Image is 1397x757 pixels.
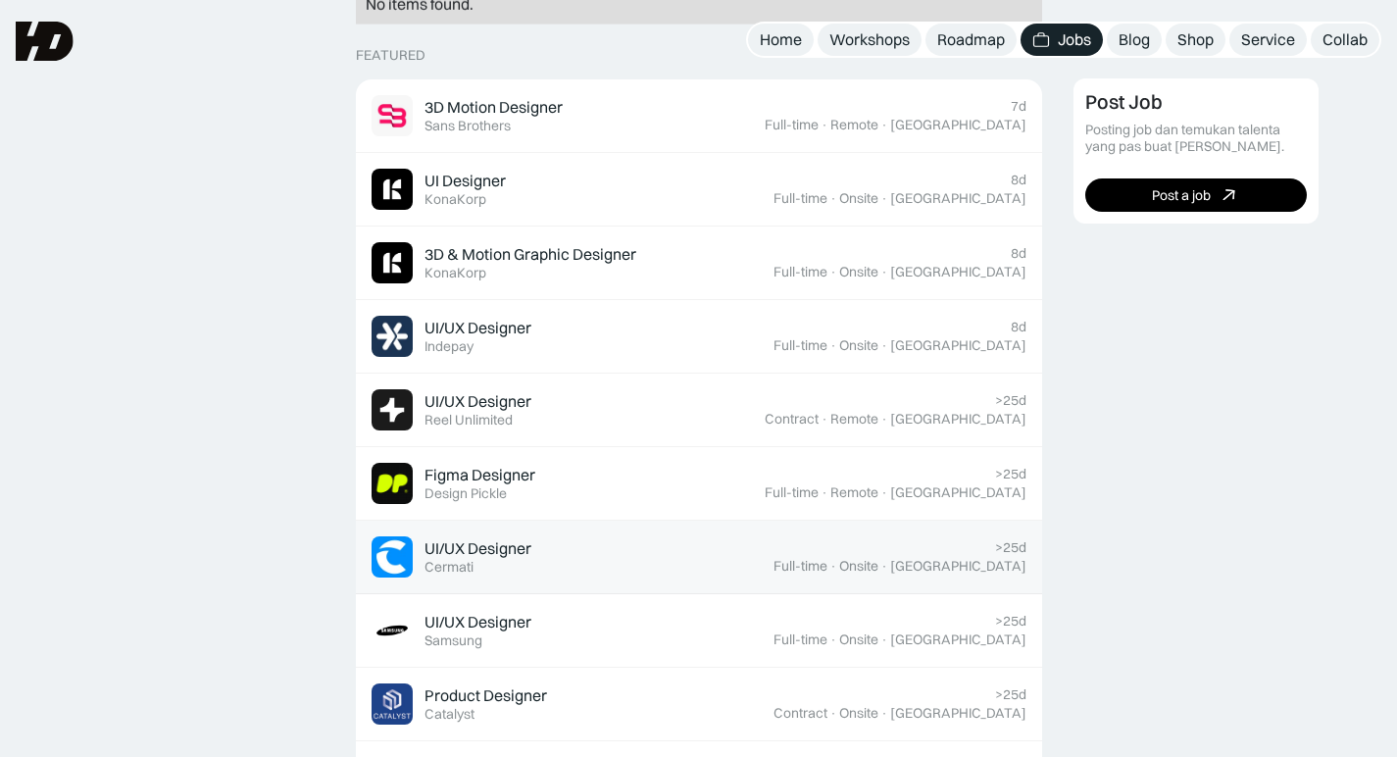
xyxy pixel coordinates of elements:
[890,117,1026,133] div: [GEOGRAPHIC_DATA]
[356,153,1042,227] a: Job ImageUI DesignerKonaKorp8dFull-time·Onsite·[GEOGRAPHIC_DATA]
[765,484,819,501] div: Full-time
[890,484,1026,501] div: [GEOGRAPHIC_DATA]
[1085,178,1307,212] a: Post a job
[995,466,1026,482] div: >25d
[424,538,531,559] div: UI/UX Designer
[765,117,819,133] div: Full-time
[424,318,531,338] div: UI/UX Designer
[830,484,878,501] div: Remote
[424,338,474,355] div: Indepay
[880,558,888,575] div: ·
[829,29,910,50] div: Workshops
[830,117,878,133] div: Remote
[839,337,878,354] div: Onsite
[890,190,1026,207] div: [GEOGRAPHIC_DATA]
[880,190,888,207] div: ·
[1311,24,1379,56] a: Collab
[748,24,814,56] a: Home
[1152,186,1211,203] div: Post a job
[424,118,511,134] div: Sans Brothers
[890,337,1026,354] div: [GEOGRAPHIC_DATA]
[424,244,636,265] div: 3D & Motion Graphic Designer
[372,610,413,651] img: Job Image
[1229,24,1307,56] a: Service
[356,47,425,64] div: Featured
[372,242,413,283] img: Job Image
[760,29,802,50] div: Home
[765,411,819,428] div: Contract
[1021,24,1103,56] a: Jobs
[829,337,837,354] div: ·
[773,558,827,575] div: Full-time
[372,683,413,725] img: Job Image
[890,631,1026,648] div: [GEOGRAPHIC_DATA]
[995,539,1026,556] div: >25d
[424,171,506,191] div: UI Designer
[424,465,535,485] div: Figma Designer
[821,117,828,133] div: ·
[1119,29,1150,50] div: Blog
[890,411,1026,428] div: [GEOGRAPHIC_DATA]
[773,631,827,648] div: Full-time
[937,29,1005,50] div: Roadmap
[890,264,1026,280] div: [GEOGRAPHIC_DATA]
[880,631,888,648] div: ·
[773,264,827,280] div: Full-time
[880,705,888,722] div: ·
[424,632,482,649] div: Samsung
[424,485,507,502] div: Design Pickle
[821,411,828,428] div: ·
[880,484,888,501] div: ·
[1085,90,1163,114] div: Post Job
[829,705,837,722] div: ·
[880,337,888,354] div: ·
[372,316,413,357] img: Job Image
[839,264,878,280] div: Onsite
[356,374,1042,447] a: Job ImageUI/UX DesignerReel Unlimited>25dContract·Remote·[GEOGRAPHIC_DATA]
[821,484,828,501] div: ·
[1011,319,1026,335] div: 8d
[818,24,922,56] a: Workshops
[829,631,837,648] div: ·
[1166,24,1225,56] a: Shop
[372,169,413,210] img: Job Image
[372,463,413,504] img: Job Image
[424,559,474,576] div: Cermati
[839,558,878,575] div: Onsite
[880,411,888,428] div: ·
[424,412,513,429] div: Reel Unlimited
[1107,24,1162,56] a: Blog
[1322,29,1368,50] div: Collab
[890,558,1026,575] div: [GEOGRAPHIC_DATA]
[829,558,837,575] div: ·
[372,389,413,430] img: Job Image
[424,191,486,208] div: KonaKorp
[424,612,531,632] div: UI/UX Designer
[829,190,837,207] div: ·
[773,705,827,722] div: Contract
[830,411,878,428] div: Remote
[890,705,1026,722] div: [GEOGRAPHIC_DATA]
[839,705,878,722] div: Onsite
[356,227,1042,300] a: Job Image3D & Motion Graphic DesignerKonaKorp8dFull-time·Onsite·[GEOGRAPHIC_DATA]
[424,97,563,118] div: 3D Motion Designer
[356,521,1042,594] a: Job ImageUI/UX DesignerCermati>25dFull-time·Onsite·[GEOGRAPHIC_DATA]
[773,190,827,207] div: Full-time
[1177,29,1214,50] div: Shop
[1011,98,1026,115] div: 7d
[1058,29,1091,50] div: Jobs
[925,24,1017,56] a: Roadmap
[424,706,474,723] div: Catalyst
[1241,29,1295,50] div: Service
[356,447,1042,521] a: Job ImageFigma DesignerDesign Pickle>25dFull-time·Remote·[GEOGRAPHIC_DATA]
[773,337,827,354] div: Full-time
[839,631,878,648] div: Onsite
[424,391,531,412] div: UI/UX Designer
[356,594,1042,668] a: Job ImageUI/UX DesignerSamsung>25dFull-time·Onsite·[GEOGRAPHIC_DATA]
[839,190,878,207] div: Onsite
[995,613,1026,630] div: >25d
[356,300,1042,374] a: Job ImageUI/UX DesignerIndepay8dFull-time·Onsite·[GEOGRAPHIC_DATA]
[356,668,1042,741] a: Job ImageProduct DesignerCatalyst>25dContract·Onsite·[GEOGRAPHIC_DATA]
[1011,245,1026,262] div: 8d
[880,264,888,280] div: ·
